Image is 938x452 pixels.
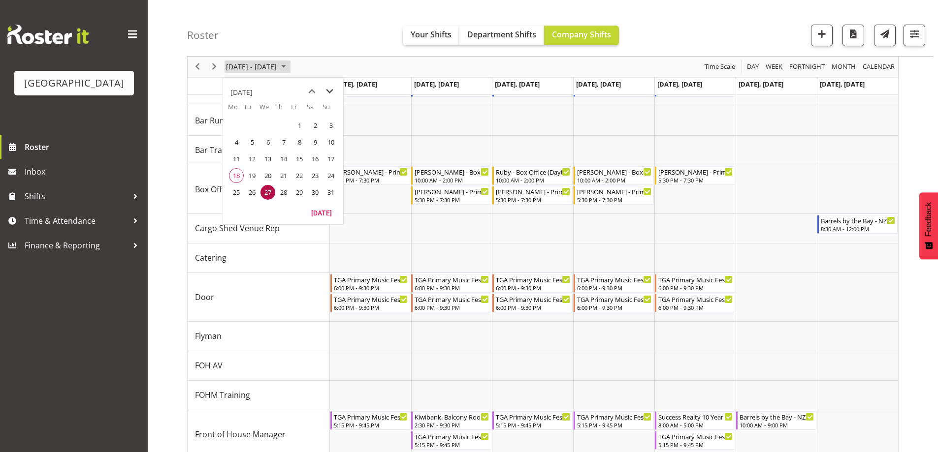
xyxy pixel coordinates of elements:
[245,185,259,200] span: Tuesday, August 26, 2025
[574,274,654,293] div: Door"s event - TGA Primary Music Fest. Songs from Sunny Days - Elea Hargreaves Begin From Thursda...
[831,61,857,73] span: Month
[323,135,338,150] span: Sunday, August 10, 2025
[230,83,253,102] div: title
[195,389,250,401] span: FOHM Training
[189,57,206,77] div: previous period
[323,118,338,133] span: Sunday, August 3, 2025
[577,196,651,204] div: 5:30 PM - 7:30 PM
[229,151,244,166] span: Monday, August 11, 2025
[415,412,489,422] div: Kiwibank. Balcony Room [PERSON_NAME]
[411,166,491,185] div: Box Office"s event - Robin - Box Office (Daytime Shifts) - Robin Hendriks Begin From Tuesday, Aug...
[658,274,733,284] div: TGA Primary Music Fest. Songs from Sunny Days - [PERSON_NAME]
[228,102,244,117] th: Mo
[655,274,735,293] div: Door"s event - TGA Primary Music Fest. Songs from Sunny Days - Tommy Shorter Begin From Friday, A...
[577,284,651,292] div: 6:00 PM - 9:30 PM
[195,428,286,440] span: Front of House Manager
[658,284,733,292] div: 6:00 PM - 9:30 PM
[292,185,307,200] span: Friday, August 29, 2025
[874,25,896,46] button: Send a list of all shifts for the selected filtered period to all rostered employees.
[188,165,330,214] td: Box Office resource
[260,151,275,166] span: Wednesday, August 13, 2025
[223,57,292,77] div: August 25 - 31, 2025
[188,214,330,243] td: Cargo Shed Venue Rep resource
[655,294,735,312] div: Door"s event - TGA Primary Music Fest. Songs from Sunny Days - Max Allan Begin From Friday, Augus...
[187,30,219,41] h4: Roster
[208,61,221,73] button: Next
[323,185,338,200] span: Sunday, August 31, 2025
[321,83,338,100] button: next month
[276,168,291,183] span: Thursday, August 21, 2025
[740,421,814,429] div: 10:00 AM - 9:00 PM
[229,135,244,150] span: Monday, August 4, 2025
[334,421,408,429] div: 5:15 PM - 9:45 PM
[740,412,814,422] div: Barrels by the Bay - NZ Whisky Fest Cargo Shed - [PERSON_NAME]
[195,115,237,126] span: Bar Runner
[861,61,897,73] button: Month
[492,166,573,185] div: Box Office"s event - Ruby - Box Office (Daytime Shifts) - Ruby Grace Begin From Wednesday, August...
[25,164,143,179] span: Inbox
[330,294,411,312] div: Door"s event - TGA Primary Music Fest. Songs from Sunny Days - Beana Badenhorst Begin From Monday...
[414,80,459,89] span: [DATE], [DATE]
[739,80,783,89] span: [DATE], [DATE]
[736,411,816,430] div: Front of House Manager"s event - Barrels by the Bay - NZ Whisky Fest Cargo Shed - Lydia Noble Beg...
[195,360,223,371] span: FOH AV
[415,284,489,292] div: 6:00 PM - 9:30 PM
[655,431,735,450] div: Front of House Manager"s event - TGA Primary Music Fest. Songs from Sunny Days. FOHM Shift - Robi...
[334,412,408,422] div: TGA Primary Music Fest. Songs from Sunny Days. FOHM Shift - [PERSON_NAME]
[574,411,654,430] div: Front of House Manager"s event - TGA Primary Music Fest. Songs from Sunny Days. FOHM Shift - Aaro...
[657,80,702,89] span: [DATE], [DATE]
[323,168,338,183] span: Sunday, August 24, 2025
[577,294,651,304] div: TGA Primary Music Fest. Songs from Sunny Days - [PERSON_NAME]
[658,431,733,441] div: TGA Primary Music Fest. Songs from Sunny Days. FOHM Shift - [PERSON_NAME]
[544,26,619,45] button: Company Shifts
[292,168,307,183] span: Friday, August 22, 2025
[334,284,408,292] div: 6:00 PM - 9:30 PM
[292,151,307,166] span: Friday, August 15, 2025
[658,167,733,177] div: [PERSON_NAME] - Primary School Choir - Songs from the Sunny Days - [PERSON_NAME] Awhina [PERSON_N...
[195,291,214,303] span: Door
[658,421,733,429] div: 8:00 AM - 5:00 PM
[496,412,570,422] div: TGA Primary Music Fest. Songs from Sunny Days. FOHM Shift - [PERSON_NAME]
[25,213,128,228] span: Time & Attendance
[492,186,573,205] div: Box Office"s event - Valerie - Primary School Choir - Songs from the Sunny Days - Valerie Donalds...
[415,441,489,449] div: 5:15 PM - 9:45 PM
[788,61,826,73] span: Fortnight
[495,80,540,89] span: [DATE], [DATE]
[459,26,544,45] button: Department Shifts
[415,294,489,304] div: TGA Primary Music Fest. Songs from Sunny Days - [PERSON_NAME]
[334,167,408,177] div: [PERSON_NAME] - Primary School Choir - [PERSON_NAME]
[811,25,833,46] button: Add a new shift
[259,184,275,201] td: Wednesday, August 27, 2025
[245,151,259,166] span: Tuesday, August 12, 2025
[415,186,489,196] div: [PERSON_NAME] - Primary School Choir - Songs from the Sunny Days - [PERSON_NAME]
[658,441,733,449] div: 5:15 PM - 9:45 PM
[188,351,330,381] td: FOH AV resource
[188,322,330,351] td: Flyman resource
[292,118,307,133] span: Friday, August 1, 2025
[496,167,570,177] div: Ruby - Box Office (Daytime Shifts) - [PERSON_NAME]
[403,26,459,45] button: Your Shifts
[334,303,408,311] div: 6:00 PM - 9:30 PM
[658,303,733,311] div: 6:00 PM - 9:30 PM
[415,274,489,284] div: TGA Primary Music Fest. Songs from Sunny Days - [PERSON_NAME]
[188,106,330,136] td: Bar Runner resource
[334,294,408,304] div: TGA Primary Music Fest. Songs from Sunny Days - [PERSON_NAME]
[411,29,452,40] span: Your Shifts
[830,61,858,73] button: Timeline Month
[496,421,570,429] div: 5:15 PM - 9:45 PM
[842,25,864,46] button: Download a PDF of the roster according to the set date range.
[332,80,377,89] span: [DATE], [DATE]
[415,431,489,441] div: TGA Primary Music Fest. Songs from Sunny Days. FOHM Shift - [PERSON_NAME]
[291,102,307,117] th: Fr
[492,411,573,430] div: Front of House Manager"s event - TGA Primary Music Fest. Songs from Sunny Days. FOHM Shift - Dave...
[924,202,933,237] span: Feedback
[260,168,275,183] span: Wednesday, August 20, 2025
[655,411,735,430] div: Front of House Manager"s event - Success Realty 10 Year Lunch Cargo Shed - Aaron Smart Begin From...
[577,167,651,177] div: [PERSON_NAME] - Box Office (Daytime Shifts) - [PERSON_NAME]
[229,185,244,200] span: Monday, August 25, 2025
[308,135,323,150] span: Saturday, August 9, 2025
[411,431,491,450] div: Front of House Manager"s event - TGA Primary Music Fest. Songs from Sunny Days. FOHM Shift - Lydi...
[821,215,895,225] div: Barrels by the Bay - NZ Whisky Fest Cargo Shed Pack out - [PERSON_NAME]
[188,243,330,273] td: Catering resource
[862,61,896,73] span: calendar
